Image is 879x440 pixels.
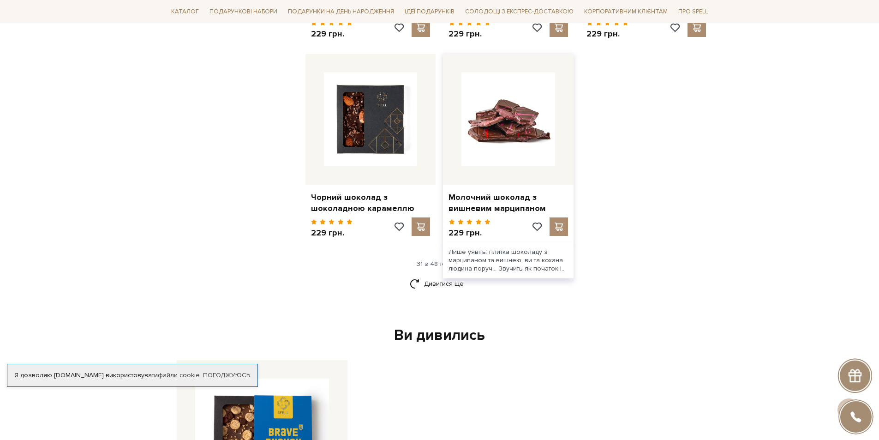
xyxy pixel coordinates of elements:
[675,5,712,19] span: Про Spell
[401,5,458,19] span: Ідеї подарунків
[206,5,281,19] span: Подарункові набори
[448,29,490,39] p: 229 грн.
[164,260,716,268] div: 31 з 48 товарів
[461,4,577,19] a: Солодощі з експрес-доставкою
[311,192,431,214] a: Чорний шоколад з шоколадною карамеллю
[203,371,250,380] a: Погоджуюсь
[448,192,568,214] a: Молочний шоколад з вишневим марципаном
[167,5,203,19] span: Каталог
[7,371,257,380] div: Я дозволяю [DOMAIN_NAME] використовувати
[461,72,555,166] img: Молочний шоколад з вишневим марципаном
[580,4,671,19] a: Корпоративним клієнтам
[448,228,490,238] p: 229 грн.
[586,29,628,39] p: 229 грн.
[311,228,353,238] p: 229 грн.
[173,326,706,345] div: Ви дивились
[443,242,574,279] div: Лише уявіть: плитка шоколаду з марципаном та вишнею, ви та кохана людина поруч… Звучить як почато...
[158,371,200,379] a: файли cookie
[410,276,470,292] a: Дивитися ще
[284,5,398,19] span: Подарунки на День народження
[311,29,353,39] p: 229 грн.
